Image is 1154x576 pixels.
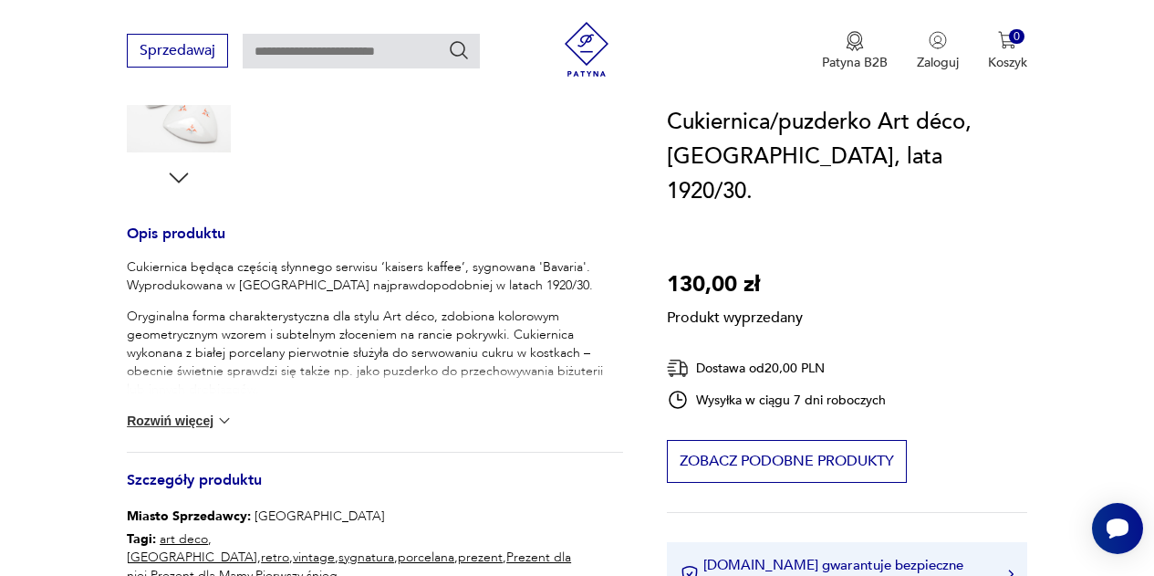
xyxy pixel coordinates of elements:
[261,549,289,566] a: retro
[1009,29,1024,45] div: 0
[822,31,888,71] button: Patyna B2B
[917,31,959,71] button: Zaloguj
[988,54,1027,71] p: Koszyk
[1092,503,1143,554] iframe: Smartsupp widget button
[127,475,623,505] h3: Szczegóły produktu
[127,308,623,399] p: Oryginalna forma charakterystyczna dla stylu Art déco, zdobiona kolorowym geometrycznym wzorem i ...
[127,508,251,525] b: Miasto Sprzedawcy :
[667,389,886,411] div: Wysyłka w ciągu 7 dni roboczych
[667,105,1027,209] h1: Cukiernica/puzderko Art déco, [GEOGRAPHIC_DATA], lata 1920/30.
[127,228,623,258] h3: Opis produktu
[667,357,886,380] div: Dostawa od 20,00 PLN
[846,31,864,51] img: Ikona medalu
[458,549,503,566] a: prezent
[448,39,470,61] button: Szukaj
[293,549,335,566] a: vintage
[559,22,614,77] img: Patyna - sklep z meblami i dekoracjami vintage
[160,530,208,548] a: art deco
[127,530,156,548] b: Tagi:
[667,302,803,328] p: Produkt wyprzedany
[215,412,234,430] img: chevron down
[127,549,257,566] a: [GEOGRAPHIC_DATA]
[667,440,907,483] button: Zobacz podobne produkty
[988,31,1027,71] button: 0Koszyk
[998,31,1016,49] img: Ikona koszyka
[127,258,623,295] p: Cukiernica będąca częścią słynnego serwisu ‘kaisers kaffee’, sygnowana 'Bavaria'. Wyprodukowana w...
[398,549,454,566] a: porcelana
[822,31,888,71] a: Ikona medaluPatyna B2B
[127,34,228,68] button: Sprzedawaj
[338,549,394,566] a: sygnatura
[929,31,947,49] img: Ikonka użytkownika
[667,357,689,380] img: Ikona dostawy
[127,46,228,58] a: Sprzedawaj
[127,505,623,528] p: [GEOGRAPHIC_DATA]
[822,54,888,71] p: Patyna B2B
[667,267,803,302] p: 130,00 zł
[917,54,959,71] p: Zaloguj
[127,412,233,430] button: Rozwiń więcej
